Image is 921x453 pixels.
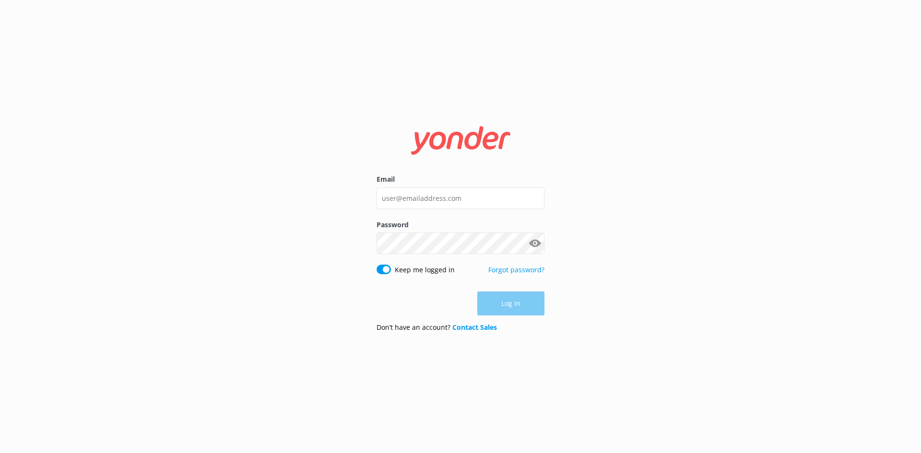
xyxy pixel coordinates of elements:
[525,234,544,253] button: Show password
[377,220,544,230] label: Password
[395,265,455,275] label: Keep me logged in
[377,322,497,333] p: Don’t have an account?
[452,323,497,332] a: Contact Sales
[488,265,544,274] a: Forgot password?
[377,174,544,185] label: Email
[377,187,544,209] input: user@emailaddress.com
